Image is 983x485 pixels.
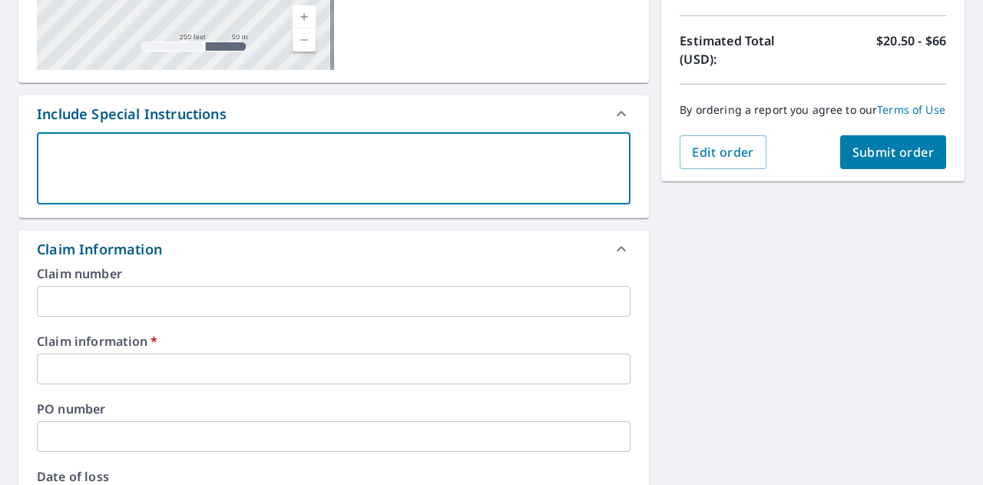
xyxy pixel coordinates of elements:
p: Estimated Total (USD): [680,32,813,68]
p: $20.50 - $66 [876,32,946,68]
a: Current Level 17, Zoom In [293,5,316,28]
label: Claim information [37,335,631,347]
label: PO number [37,403,631,415]
div: Include Special Instructions [37,104,227,125]
span: Submit order [852,144,935,161]
button: Submit order [840,135,947,169]
label: Claim number [37,267,631,280]
a: Terms of Use [877,102,945,117]
div: Claim Information [37,239,162,260]
label: Date of loss [37,470,325,483]
div: Claim Information [18,231,649,267]
div: Include Special Instructions [18,95,649,132]
p: By ordering a report you agree to our [680,103,946,117]
span: Edit order [692,144,754,161]
button: Edit order [680,135,766,169]
a: Current Level 17, Zoom Out [293,28,316,51]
